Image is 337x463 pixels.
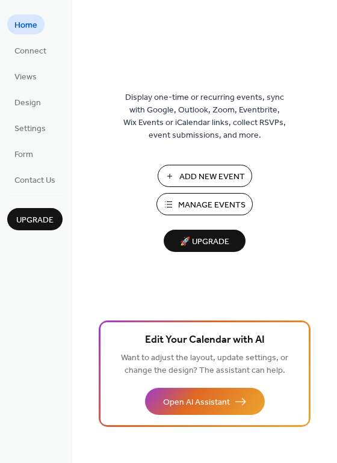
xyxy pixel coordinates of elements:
[163,396,230,409] span: Open AI Assistant
[7,170,63,189] a: Contact Us
[14,123,46,135] span: Settings
[121,350,288,379] span: Want to adjust the layout, update settings, or change the design? The assistant can help.
[7,118,53,138] a: Settings
[123,91,286,142] span: Display one-time or recurring events, sync with Google, Outlook, Zoom, Eventbrite, Wix Events or ...
[164,230,246,252] button: 🚀 Upgrade
[178,199,246,212] span: Manage Events
[156,193,253,215] button: Manage Events
[7,92,48,112] a: Design
[145,388,265,415] button: Open AI Assistant
[14,149,33,161] span: Form
[16,214,54,227] span: Upgrade
[14,19,37,32] span: Home
[7,14,45,34] a: Home
[14,45,46,58] span: Connect
[145,332,265,349] span: Edit Your Calendar with AI
[171,234,238,250] span: 🚀 Upgrade
[14,71,37,84] span: Views
[7,66,44,86] a: Views
[179,171,245,183] span: Add New Event
[158,165,252,187] button: Add New Event
[14,174,55,187] span: Contact Us
[7,208,63,230] button: Upgrade
[14,97,41,109] span: Design
[7,144,40,164] a: Form
[7,40,54,60] a: Connect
